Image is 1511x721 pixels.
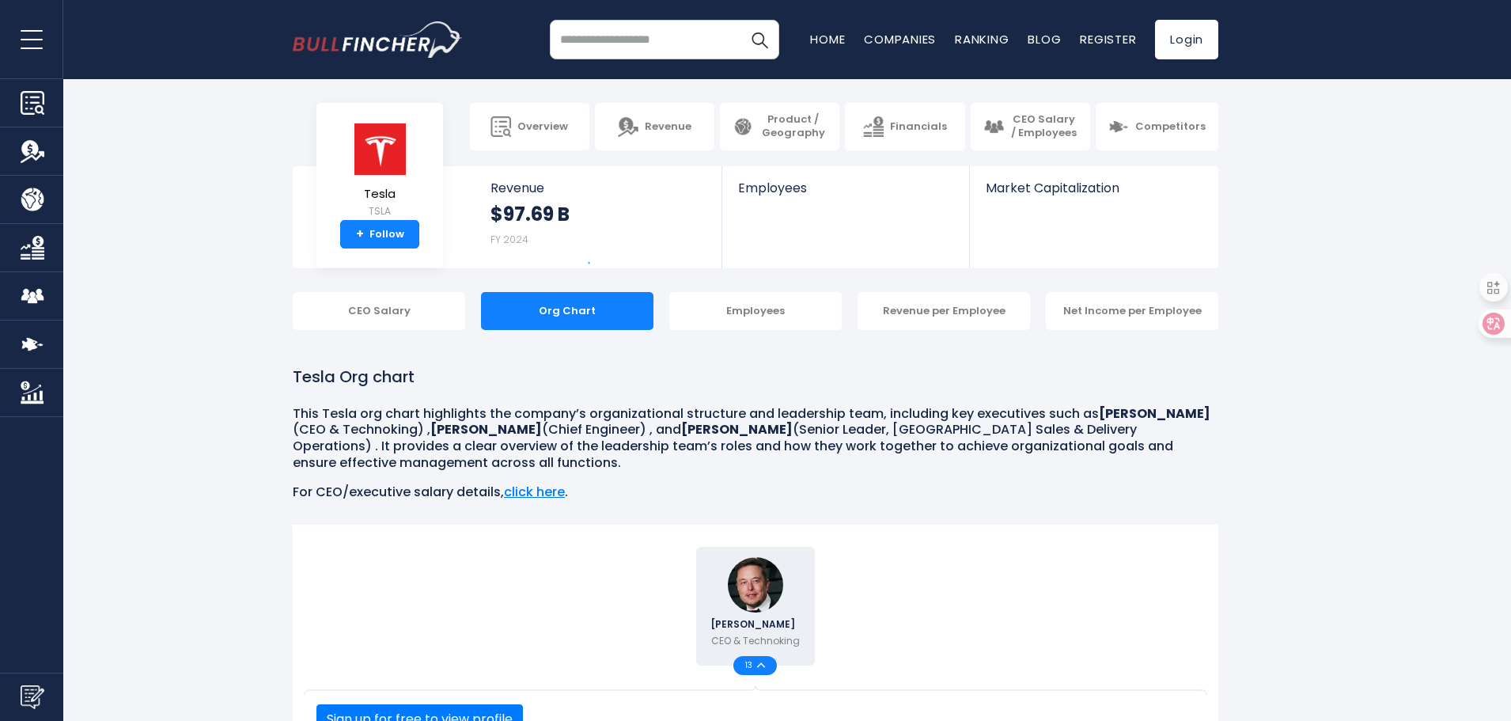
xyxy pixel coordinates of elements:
[352,188,407,201] span: Tesla
[970,166,1217,222] a: Market Capitalization
[759,113,827,140] span: Product / Geography
[845,103,964,150] a: Financials
[293,406,1218,472] p: This Tesla org chart highlights the company’s organizational structure and leadership team, inclu...
[696,547,815,666] a: Elon Musk [PERSON_NAME] CEO & Technoking 13
[745,662,757,670] span: 13
[645,120,691,134] span: Revenue
[710,620,800,629] span: [PERSON_NAME]
[475,166,722,268] a: Revenue $97.69 B FY 2024
[293,365,1218,389] h1: Tesla Org chart
[720,103,839,150] a: Product / Geography
[1096,103,1218,150] a: Competitors
[481,292,653,330] div: Org Chart
[1155,20,1218,59] a: Login
[293,21,463,58] img: bullfincher logo
[728,557,783,613] img: Elon Musk
[858,292,1030,330] div: Revenue per Employee
[356,227,364,241] strong: +
[351,122,408,221] a: Tesla TSLA
[681,420,793,438] b: [PERSON_NAME]
[293,21,463,58] a: Go to homepage
[1099,404,1210,423] b: [PERSON_NAME]
[595,103,714,150] a: Revenue
[1028,31,1061,47] a: Blog
[340,220,419,249] a: +Follow
[722,166,968,222] a: Employees
[955,31,1009,47] a: Ranking
[352,204,407,218] small: TSLA
[490,202,570,226] strong: $97.69 B
[864,31,936,47] a: Companies
[986,180,1201,195] span: Market Capitalization
[669,292,842,330] div: Employees
[293,484,1218,501] p: For CEO/executive salary details, .
[711,634,800,648] p: CEO & Technoking
[810,31,845,47] a: Home
[890,120,947,134] span: Financials
[1010,113,1077,140] span: CEO Salary / Employees
[738,180,952,195] span: Employees
[293,292,465,330] div: CEO Salary
[740,20,779,59] button: Search
[470,103,589,150] a: Overview
[971,103,1090,150] a: CEO Salary / Employees
[1080,31,1136,47] a: Register
[504,483,565,501] a: click here
[1135,120,1206,134] span: Competitors
[490,233,528,246] small: FY 2024
[517,120,568,134] span: Overview
[490,180,706,195] span: Revenue
[430,420,542,438] b: [PERSON_NAME]
[1046,292,1218,330] div: Net Income per Employee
